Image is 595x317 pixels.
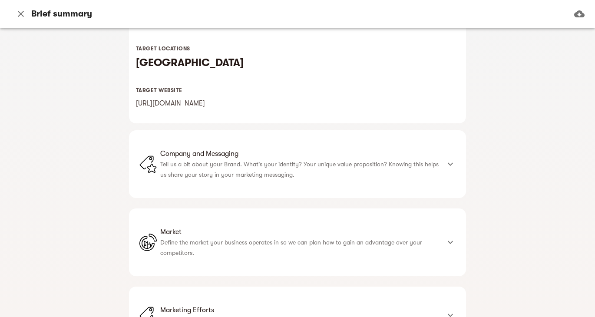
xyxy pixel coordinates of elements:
[136,46,190,52] span: TARGET LOCATIONS
[160,149,440,159] span: Company and Messaging
[139,155,157,173] img: brand.svg
[160,305,440,315] span: Marketing Efforts
[160,227,440,237] span: Market
[136,56,459,69] h5: [GEOGRAPHIC_DATA]
[129,130,466,198] div: Company and MessagingTell us a bit about your Brand. What's your identity? Your unique value prop...
[136,87,182,93] span: TARGET WEBSITE
[139,234,157,251] img: market.svg
[160,237,440,258] p: Define the market your business operates in so we can plan how to gain an advantage over your com...
[160,159,440,180] p: Tell us a bit about your Brand. What's your identity? Your unique value proposition? Knowing this...
[136,99,205,107] a: [URL][DOMAIN_NAME]
[31,8,92,20] h6: Brief summary
[129,208,466,276] div: MarketDefine the market your business operates in so we can plan how to gain an advantage over yo...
